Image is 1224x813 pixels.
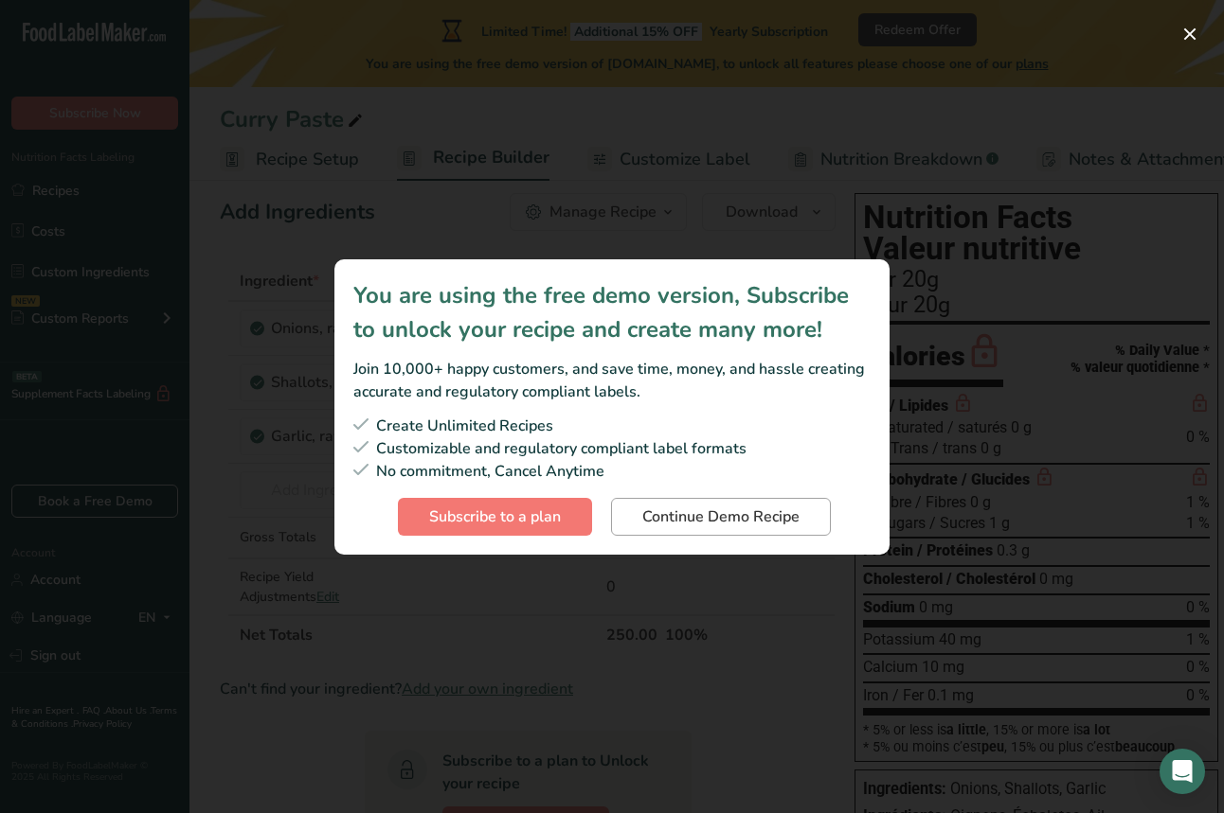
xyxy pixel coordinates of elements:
[353,460,871,483] div: No commitment, Cancel Anytime
[353,437,871,460] div: Customizable and regulatory compliant label formats
[429,505,561,528] span: Subscribe to a plan
[611,498,831,536] button: Continue Demo Recipe
[353,278,871,346] div: You are using the free demo version, Subscribe to unlock your recipe and create many more!
[353,358,871,403] div: Join 10,000+ happy customers, and save time, money, and hassle creating accurate and regulatory c...
[398,498,592,536] button: Subscribe to a plan
[1160,749,1205,794] div: Open Intercom Messenger
[353,415,871,437] div: Create Unlimited Recipes
[642,505,800,528] span: Continue Demo Recipe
